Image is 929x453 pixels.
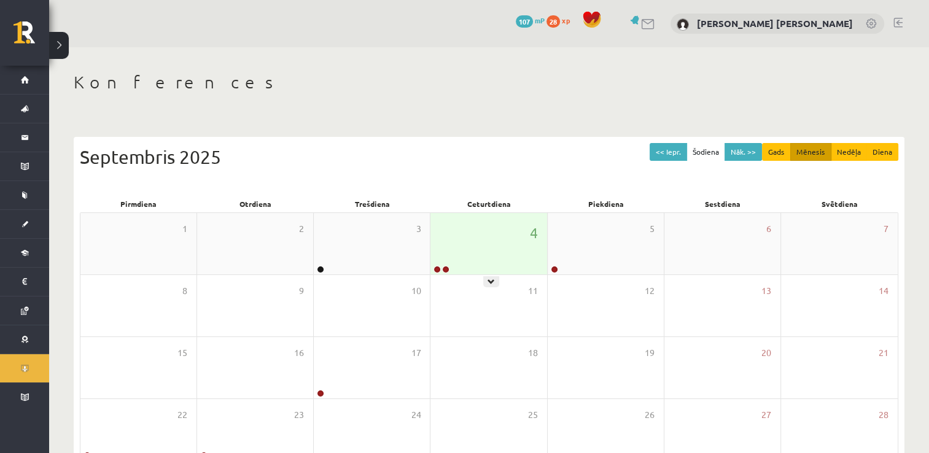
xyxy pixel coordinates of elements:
span: 13 [761,284,771,298]
button: Nāk. >> [725,143,762,161]
span: 15 [177,346,187,360]
span: 11 [528,284,538,298]
span: 25 [528,408,538,422]
span: 18 [528,346,538,360]
span: 26 [645,408,655,422]
span: 24 [411,408,421,422]
span: 2 [299,222,304,236]
button: Šodiena [686,143,725,161]
div: Otrdiena [196,195,313,212]
a: 107 mP [516,15,545,25]
span: 21 [879,346,888,360]
span: 23 [294,408,304,422]
div: Septembris 2025 [80,143,898,171]
span: 5 [650,222,655,236]
span: 8 [182,284,187,298]
h1: Konferences [74,72,904,93]
span: 107 [516,15,533,28]
div: Sestdiena [664,195,781,212]
span: 9 [299,284,304,298]
span: 6 [766,222,771,236]
div: Piekdiena [548,195,664,212]
button: Diena [866,143,898,161]
span: 22 [177,408,187,422]
span: 28 [546,15,560,28]
span: 4 [530,222,538,243]
span: 7 [884,222,888,236]
div: Trešdiena [314,195,430,212]
a: 28 xp [546,15,576,25]
span: 28 [879,408,888,422]
span: 16 [294,346,304,360]
img: Endija Elizabete Zēvalde [677,18,689,31]
span: xp [562,15,570,25]
span: 3 [416,222,421,236]
div: Ceturtdiena [430,195,547,212]
a: [PERSON_NAME] [PERSON_NAME] [697,17,853,29]
button: << Iepr. [650,143,687,161]
span: 19 [645,346,655,360]
span: 1 [182,222,187,236]
div: Svētdiena [782,195,898,212]
span: 20 [761,346,771,360]
span: 14 [879,284,888,298]
span: 27 [761,408,771,422]
span: 12 [645,284,655,298]
button: Gads [762,143,791,161]
a: Rīgas 1. Tālmācības vidusskola [14,21,49,52]
span: 17 [411,346,421,360]
div: Pirmdiena [80,195,196,212]
span: mP [535,15,545,25]
span: 10 [411,284,421,298]
button: Mēnesis [790,143,831,161]
button: Nedēļa [831,143,867,161]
